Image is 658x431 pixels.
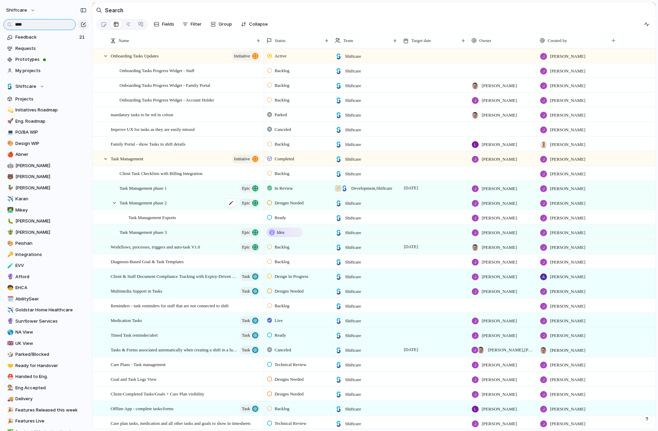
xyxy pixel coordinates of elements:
[3,361,89,371] div: 🤝Ready for Handover
[6,229,13,236] button: 🪴
[3,205,89,215] a: 👨‍💻Mikey
[162,21,174,28] span: Fields
[7,295,12,303] div: 🗓️
[7,228,12,236] div: 🪴
[6,373,13,380] button: ⛑️
[7,284,12,292] div: 🧒
[275,347,291,353] span: Canceled
[3,383,89,393] a: 👨‍🏭Eng Accepted
[15,318,86,325] span: Sunflower Services
[345,112,361,119] span: Shiftcare
[15,107,86,113] span: Initiatives Roadmap
[7,173,12,181] div: 🐻
[482,82,517,89] span: [PERSON_NAME]
[345,229,361,236] span: Shiftcare
[7,195,12,203] div: ✈️
[3,227,89,238] a: 🪴[PERSON_NAME]
[239,228,260,237] button: Epic
[120,228,167,236] span: Task Management phase 3
[6,318,13,325] button: 🔮
[15,196,86,202] span: Karan
[249,21,268,28] span: Collapse
[6,129,13,136] button: 💻
[120,199,167,206] span: Task Management phase 2
[6,395,13,402] button: 🚚
[15,229,86,236] span: [PERSON_NAME]
[15,83,36,90] span: Shiftcare
[15,373,86,380] span: Handed to Eng.
[345,126,361,133] span: Shiftcare
[275,156,294,162] span: Completed
[119,37,129,44] span: Name
[234,154,250,164] span: initiative
[7,273,12,281] div: 🔮
[550,82,585,89] span: [PERSON_NAME]
[15,173,86,180] span: [PERSON_NAME]
[3,105,89,115] a: 💫Initiatives Roadmap
[550,288,585,295] span: [PERSON_NAME]
[275,126,291,133] span: Canceled
[275,170,289,177] span: Backlog
[239,272,260,281] button: Task
[151,19,177,30] button: Fields
[482,112,517,119] span: [PERSON_NAME]
[15,118,86,125] span: Eng. Roadmap
[242,272,250,281] span: Task
[207,19,235,30] button: Group
[7,162,12,170] div: 🤖
[3,283,89,293] div: 🧒EHCA
[3,116,89,126] a: 🚀Eng. Roadmap
[3,305,89,315] a: ✈️Goldstar Home Healthcare
[7,106,12,114] div: 💫
[239,184,260,193] button: Epic
[15,251,86,258] span: Integrations
[345,259,361,266] span: Shiftcare
[6,262,13,269] button: 🧪
[345,68,361,75] span: Shiftcare
[234,51,250,61] span: initiative
[15,340,86,347] span: UK View
[550,156,585,163] span: [PERSON_NAME]
[120,96,214,104] span: Onboarding Tasks Progress Widget - Account Holder
[402,346,420,354] span: [DATE]
[239,346,260,354] button: Task
[275,37,286,44] span: Status
[3,194,89,204] a: ✈️Karan
[275,82,289,89] span: Backlog
[275,111,287,118] span: Parked
[479,37,491,44] span: Owner
[15,240,86,247] span: Peishan
[550,259,585,266] span: [PERSON_NAME]
[15,329,86,336] span: NA View
[343,37,353,44] span: Team
[275,288,304,295] span: Designs Needed
[6,418,13,425] button: 🎉
[6,7,27,14] span: shiftcare
[550,171,585,177] span: [PERSON_NAME]
[15,140,86,147] span: Design WIP
[15,273,86,280] span: Afford
[3,260,89,271] a: 🧪EVV
[275,317,283,324] span: Live
[3,338,89,349] div: 🇬🇧UK View
[6,307,13,313] button: ✈️
[242,316,250,325] span: Task
[7,339,12,347] div: 🇬🇧
[120,66,194,74] span: Onboarding Tasks Progress Widget - Staff
[3,81,89,92] button: Shiftcare
[6,407,13,414] button: 🎉
[239,331,260,340] button: Task
[7,262,12,270] div: 🧪
[15,296,86,302] span: AbilitySeer
[345,332,361,339] span: Shiftcare
[482,273,517,280] span: [PERSON_NAME]
[7,206,12,214] div: 👨‍💻
[6,185,13,191] button: 🦆
[6,296,13,302] button: 🗓️
[3,161,89,171] div: 🤖[PERSON_NAME]
[345,156,361,163] span: Shiftcare
[3,127,89,137] a: 💻PO/BA WIP
[7,351,12,359] div: 🎲
[15,385,86,391] span: Eng Accepted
